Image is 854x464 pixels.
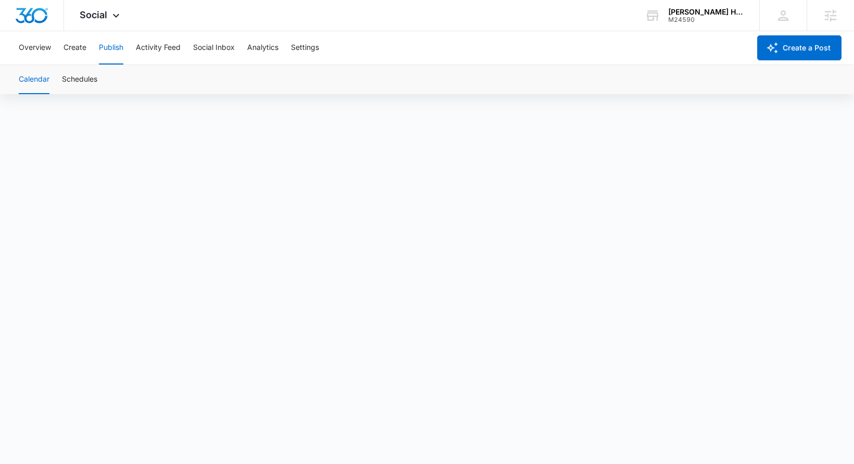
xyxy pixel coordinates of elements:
span: Social [80,9,107,20]
button: Create [63,31,86,65]
div: account id [668,16,744,23]
button: Analytics [247,31,278,65]
button: Overview [19,31,51,65]
button: Publish [99,31,123,65]
button: Settings [291,31,319,65]
button: Activity Feed [136,31,181,65]
button: Create a Post [757,35,842,60]
button: Social Inbox [193,31,235,65]
button: Schedules [62,65,97,94]
div: account name [668,8,744,16]
button: Calendar [19,65,49,94]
